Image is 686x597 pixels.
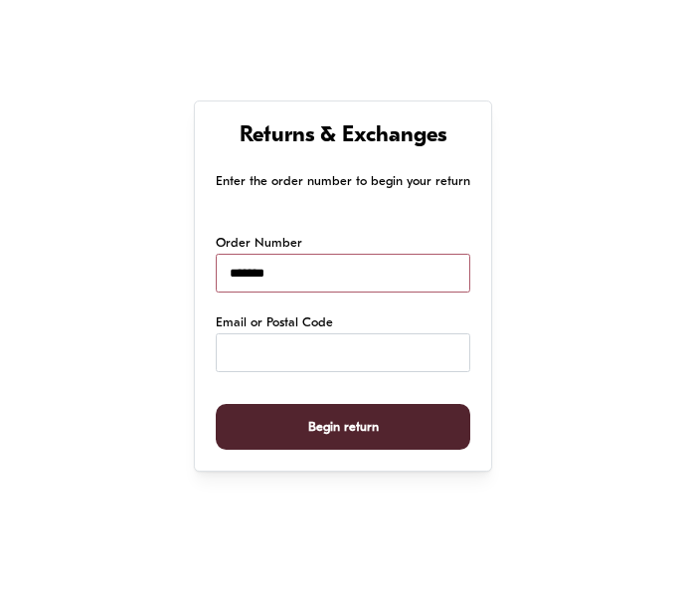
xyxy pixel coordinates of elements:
[216,234,302,254] label: Order Number
[216,171,470,192] p: Enter the order number to begin your return
[216,404,470,451] button: Begin return
[308,405,379,450] span: Begin return
[216,313,333,333] label: Email or Postal Code
[216,122,470,151] h1: Returns & Exchanges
